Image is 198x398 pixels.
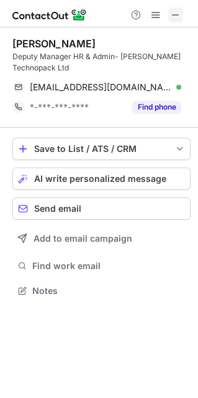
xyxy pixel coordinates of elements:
span: Find work email [32,260,186,272]
img: ContactOut v5.3.10 [12,7,87,22]
span: AI write personalized message [34,174,166,184]
button: Find work email [12,257,191,275]
button: Reveal Button [132,101,181,113]
div: Deputy Manager HR & Admin- [PERSON_NAME] Technopack Ltd [12,51,191,73]
div: [PERSON_NAME] [12,37,96,50]
span: [EMAIL_ADDRESS][DOMAIN_NAME] [30,82,172,93]
button: Send email [12,197,191,220]
div: Save to List / ATS / CRM [34,144,169,154]
button: Notes [12,282,191,300]
span: Add to email campaign [34,234,132,244]
span: Notes [32,285,186,296]
button: AI write personalized message [12,168,191,190]
button: Add to email campaign [12,227,191,250]
button: save-profile-one-click [12,138,191,160]
span: Send email [34,204,81,214]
